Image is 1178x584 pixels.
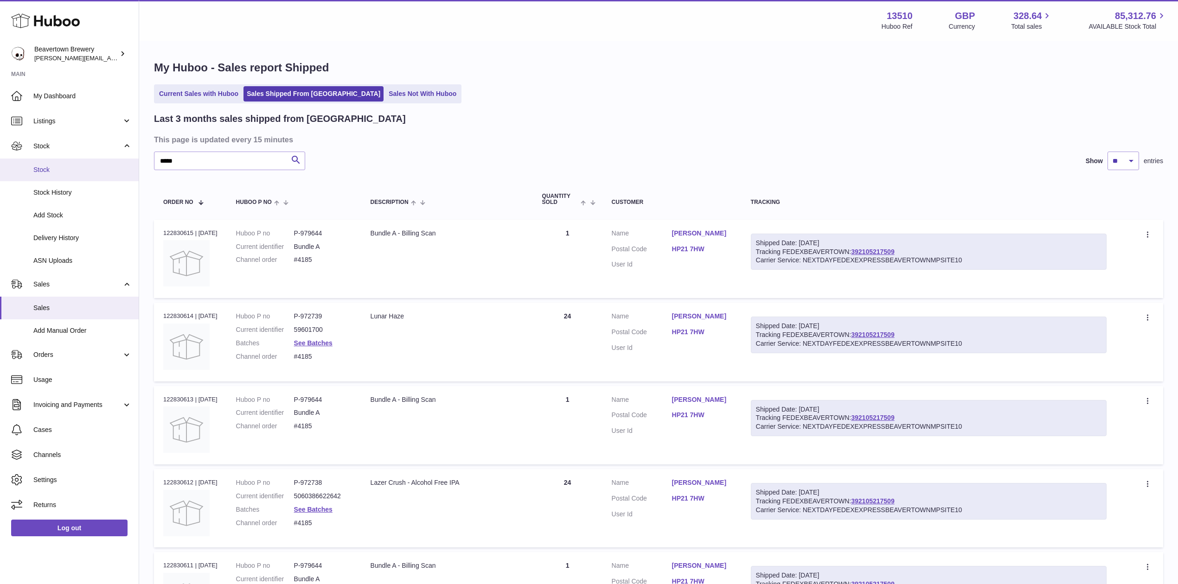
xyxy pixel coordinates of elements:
dt: Postal Code [612,494,672,505]
td: 1 [533,220,602,298]
div: Beavertown Brewery [34,45,118,63]
a: HP21 7HW [672,411,732,419]
div: 122830611 | [DATE] [163,561,218,570]
dt: Current identifier [236,492,294,501]
strong: GBP [955,10,975,22]
div: Bundle A - Billing Scan [371,561,524,570]
a: [PERSON_NAME] [672,312,732,321]
dt: Huboo P no [236,478,294,487]
dt: Current identifier [236,408,294,417]
span: 85,312.76 [1115,10,1156,22]
div: Carrier Service: NEXTDAYFEDEXEXPRESSBEAVERTOWNMPSITE10 [756,506,1101,514]
span: Returns [33,501,132,509]
dt: Name [612,312,672,323]
h1: My Huboo - Sales report Shipped [154,60,1163,75]
a: [PERSON_NAME] [672,478,732,487]
div: 122830613 | [DATE] [163,395,218,404]
span: My Dashboard [33,92,132,101]
dt: Name [612,229,672,240]
span: Sales [33,304,132,312]
dd: P-972739 [294,312,352,321]
dt: Channel order [236,352,294,361]
dd: Bundle A [294,575,352,584]
span: Invoicing and Payments [33,400,122,409]
dt: User Id [612,510,672,519]
span: Settings [33,476,132,484]
dt: Postal Code [612,328,672,339]
div: 122830614 | [DATE] [163,312,218,320]
dt: User Id [612,260,672,269]
a: [PERSON_NAME] [672,229,732,238]
div: Carrier Service: NEXTDAYFEDEXEXPRESSBEAVERTOWNMPSITE10 [756,422,1101,431]
span: AVAILABLE Stock Total [1088,22,1167,31]
dt: Batches [236,339,294,348]
span: Cases [33,425,132,434]
div: Tracking FEDEXBEAVERTOWN: [751,234,1107,270]
div: Carrier Service: NEXTDAYFEDEXEXPRESSBEAVERTOWNMPSITE10 [756,256,1101,265]
td: 24 [533,303,602,381]
div: Customer [612,199,732,205]
dt: Huboo P no [236,229,294,238]
a: See Batches [294,339,333,347]
dd: 5060386622642 [294,492,352,501]
img: no-photo.jpg [163,324,210,370]
span: 328.64 [1013,10,1042,22]
h2: Last 3 months sales shipped from [GEOGRAPHIC_DATA] [154,113,406,125]
a: 85,312.76 AVAILABLE Stock Total [1088,10,1167,31]
span: Orders [33,350,122,359]
dt: Channel order [236,519,294,527]
div: Tracking FEDEXBEAVERTOWN: [751,400,1107,437]
a: See Batches [294,506,333,513]
dt: Current identifier [236,325,294,334]
span: entries [1144,157,1163,165]
span: Usage [33,375,132,384]
a: HP21 7HW [672,328,732,336]
dt: Current identifier [236,575,294,584]
dd: P-979644 [294,229,352,238]
a: HP21 7HW [672,245,732,254]
span: Huboo P no [236,199,272,205]
div: Tracking FEDEXBEAVERTOWN: [751,317,1107,353]
span: Sales [33,280,122,289]
a: Sales Not With Huboo [385,86,460,102]
dd: P-972738 [294,478,352,487]
dt: User Id [612,426,672,435]
div: Huboo Ref [882,22,913,31]
div: Lunar Haze [371,312,524,321]
span: Description [371,199,409,205]
div: Shipped Date: [DATE] [756,322,1101,330]
span: Quantity Sold [542,193,579,205]
span: Stock History [33,188,132,197]
dd: #4185 [294,519,352,527]
dt: Huboo P no [236,395,294,404]
span: Stock [33,165,132,174]
dt: Name [612,478,672,489]
span: Order No [163,199,193,205]
dt: Channel order [236,422,294,431]
dt: Batches [236,505,294,514]
a: 328.64 Total sales [1011,10,1052,31]
span: Listings [33,117,122,126]
img: no-photo.jpg [163,406,210,453]
a: Log out [11,520,128,536]
dt: Name [612,561,672,572]
img: no-photo.jpg [163,240,210,286]
span: Delivery History [33,234,132,242]
div: Bundle A - Billing Scan [371,229,524,238]
dt: Huboo P no [236,561,294,570]
div: 122830612 | [DATE] [163,478,218,487]
div: Currency [949,22,975,31]
td: 24 [533,469,602,547]
td: 1 [533,386,602,464]
dd: 59601700 [294,325,352,334]
a: 392105217509 [851,497,894,505]
span: Stock [33,142,122,151]
span: Add Manual Order [33,326,132,335]
a: Sales Shipped From [GEOGRAPHIC_DATA] [243,86,384,102]
a: Current Sales with Huboo [156,86,242,102]
img: Matthew.McCormack@beavertownbrewery.co.uk [11,47,25,61]
span: Total sales [1011,22,1052,31]
div: Shipped Date: [DATE] [756,571,1101,580]
span: Channels [33,451,132,459]
a: HP21 7HW [672,494,732,503]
